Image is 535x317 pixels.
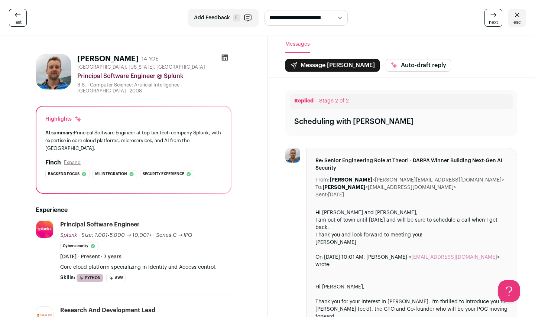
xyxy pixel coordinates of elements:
[60,253,121,261] span: [DATE] - Present · 7 years
[285,59,380,72] button: Message [PERSON_NAME]
[142,55,158,63] div: 14 YOE
[322,184,456,191] dd: <[EMAIL_ADDRESS][DOMAIN_NAME]>
[60,306,155,314] div: Research and Development Lead
[513,19,521,25] span: esc
[315,231,508,239] div: Thank you and look forward to meeting you!
[77,82,231,94] div: B.S. - Computer Science: Artificial Intelligence - [GEOGRAPHIC_DATA] - 2008
[285,148,300,163] img: 203738b9f352df736a92a75cecdccd15678ff15c97abed2cb038a292cfb081a3.jpg
[315,239,508,246] div: [PERSON_NAME]
[315,184,322,191] dt: To:
[285,36,310,53] button: Messages
[315,216,508,231] div: I am out of town until [DATE] and will be sure to schedule a call when I get back.
[315,176,330,184] dt: From:
[77,72,231,81] div: Principal Software Engineer @ Splunk
[48,170,80,178] span: Backend focus
[411,255,497,260] a: [EMAIL_ADDRESS][DOMAIN_NAME]
[498,280,520,302] iframe: Help Scout Beacon - Open
[484,9,502,27] a: next
[188,9,259,27] button: Add Feedback F
[328,191,344,199] dd: [DATE]
[36,206,231,215] h2: Experience
[294,98,314,104] span: Replied
[322,185,365,190] b: [PERSON_NAME]
[64,160,81,166] button: Expand
[315,98,318,104] span: –
[153,232,155,239] span: ·
[45,115,82,123] div: Highlights
[106,274,126,282] li: AWS
[315,254,508,276] blockquote: On [DATE] 10:01 AM, [PERSON_NAME] < > wrote:
[77,274,103,282] li: Python
[14,19,22,25] span: last
[45,130,74,135] span: AI summary:
[319,98,349,104] span: Stage 2 of 2
[294,117,414,127] div: Scheduling with [PERSON_NAME]
[60,274,75,281] span: Skills:
[330,176,504,184] dd: <[PERSON_NAME][EMAIL_ADDRESS][DOMAIN_NAME]>
[60,220,140,229] div: Principal Software Engineer
[330,177,372,183] b: [PERSON_NAME]
[60,264,231,271] p: Core cloud platform specializing in Identity and Access control.
[143,170,184,178] span: Security experience
[386,59,451,72] button: Auto-draft reply
[315,191,328,199] dt: Sent:
[78,233,152,238] span: · Size: 1,001-5,000 → 10,001+
[9,9,27,27] a: last
[60,233,77,238] span: Splunk
[315,157,508,172] span: Re: Senior Engineering Role at Theori - DARPA Winner Building Next-Gen AI Security
[45,158,61,167] h2: Finch
[36,221,53,238] img: 0b8279a4ae0c47a7298bb075bd3dff23763e87688d10b31ca53e82ec31fdbb80.jpg
[233,14,240,22] span: F
[489,19,498,25] span: next
[77,64,205,70] span: [GEOGRAPHIC_DATA], [US_STATE], [GEOGRAPHIC_DATA]
[60,242,98,250] li: Cybersecurity
[315,283,508,291] div: Hi [PERSON_NAME],
[77,54,139,64] h1: [PERSON_NAME]
[508,9,526,27] a: esc
[95,170,127,178] span: Ml integration
[315,209,508,216] div: Hi [PERSON_NAME] and [PERSON_NAME],
[45,129,222,152] div: Principal Software Engineer at top-tier tech company Splunk, with expertise in core cloud platfor...
[36,54,71,89] img: 203738b9f352df736a92a75cecdccd15678ff15c97abed2cb038a292cfb081a3.jpg
[194,14,230,22] span: Add Feedback
[156,233,192,238] span: Series C → IPO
